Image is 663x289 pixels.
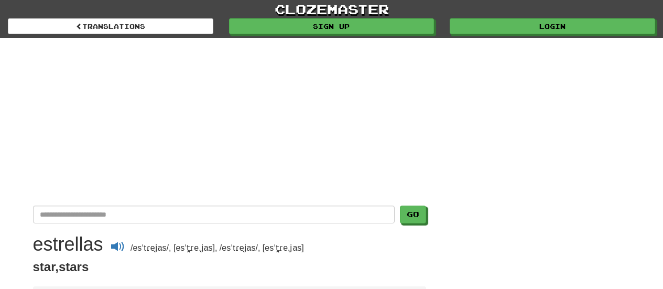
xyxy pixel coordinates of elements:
[400,206,426,223] button: Go
[59,260,89,274] span: stars
[33,233,103,255] h1: estrellas
[33,48,631,195] iframe: Advertisement
[450,18,655,34] a: Login
[229,18,434,34] a: Sign up
[33,206,395,223] input: Translate Spanish-English
[105,239,131,258] button: Play audio estrellas
[33,258,426,276] p: ,
[8,18,213,34] a: Translations
[33,234,426,258] div: /esˈtɾeʝas/, [esˈt̪ɾe.ʝas], /esˈtɾeʝas/, [esˈt̪ɾe.ʝas]
[33,260,56,274] span: star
